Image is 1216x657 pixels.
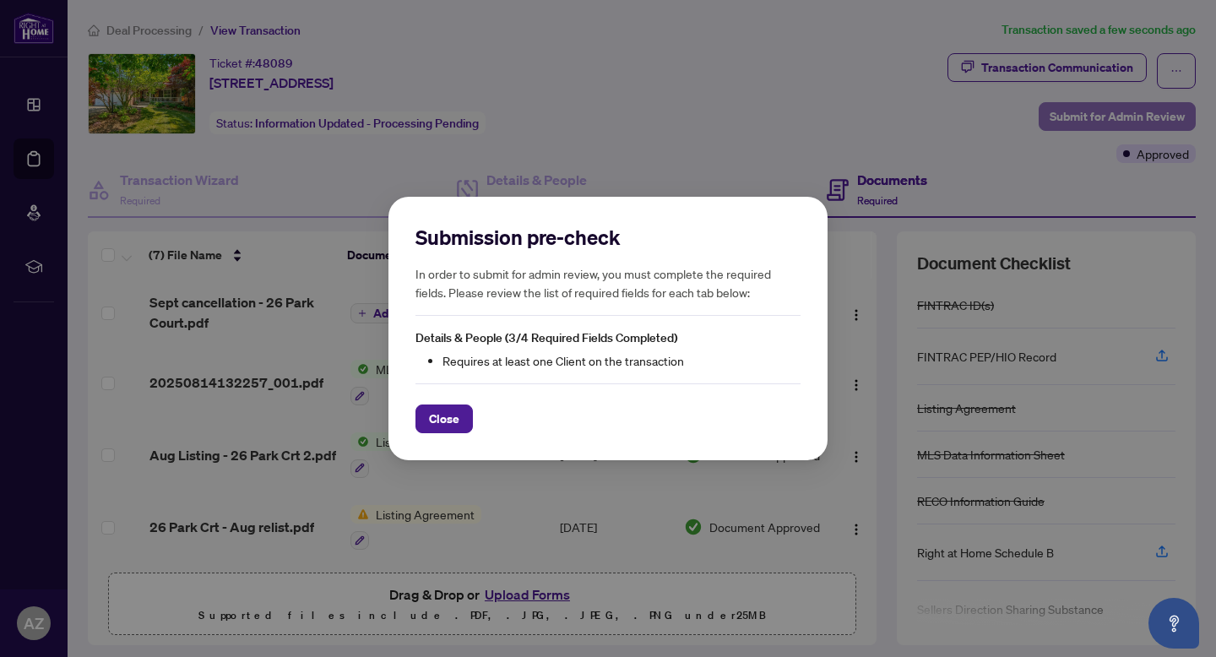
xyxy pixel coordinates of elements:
button: Close [415,405,473,433]
li: Requires at least one Client on the transaction [442,351,801,370]
span: Close [429,405,459,432]
span: Details & People (3/4 Required Fields Completed) [415,330,677,345]
button: Open asap [1148,598,1199,649]
h5: In order to submit for admin review, you must complete the required fields. Please review the lis... [415,264,801,301]
h2: Submission pre-check [415,224,801,251]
